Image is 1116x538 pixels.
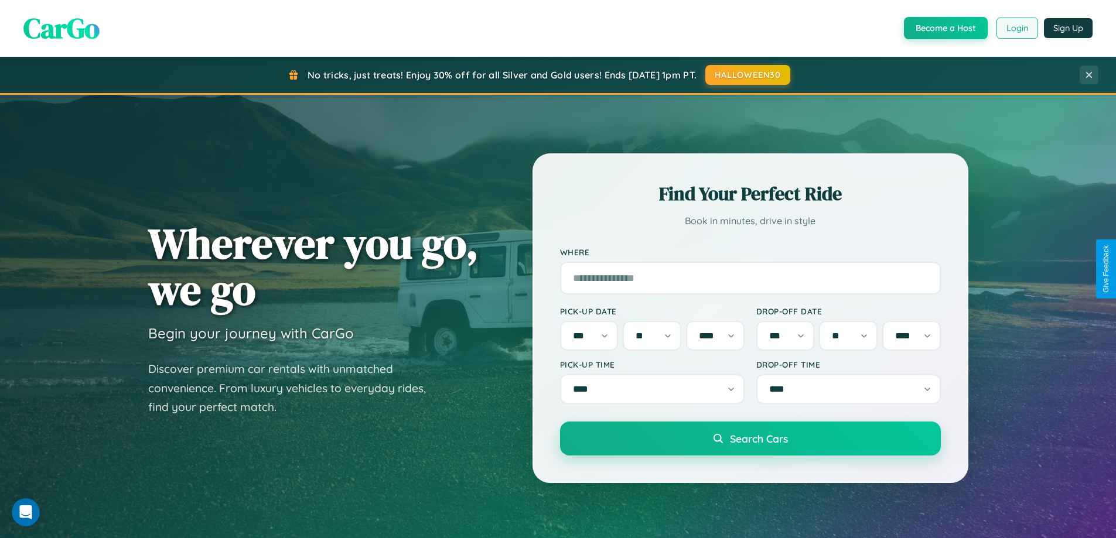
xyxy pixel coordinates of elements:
[148,324,354,342] h3: Begin your journey with CarGo
[560,213,941,229] p: Book in minutes, drive in style
[996,18,1038,39] button: Login
[560,306,745,316] label: Pick-up Date
[904,17,988,39] button: Become a Host
[23,9,100,47] span: CarGo
[560,422,941,455] button: Search Cars
[560,359,745,369] label: Pick-up Time
[560,247,941,257] label: Where
[756,306,941,316] label: Drop-off Date
[1044,18,1093,38] button: Sign Up
[308,69,697,81] span: No tricks, just treats! Enjoy 30% off for all Silver and Gold users! Ends [DATE] 1pm PT.
[148,220,479,313] h1: Wherever you go, we go
[756,359,941,369] label: Drop-off Time
[12,498,40,526] iframe: Intercom live chat
[705,65,790,85] button: HALLOWEEN30
[730,432,788,445] span: Search Cars
[148,359,441,417] p: Discover premium car rentals with unmatched convenience. From luxury vehicles to everyday rides, ...
[1102,245,1110,293] div: Give Feedback
[560,181,941,207] h2: Find Your Perfect Ride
